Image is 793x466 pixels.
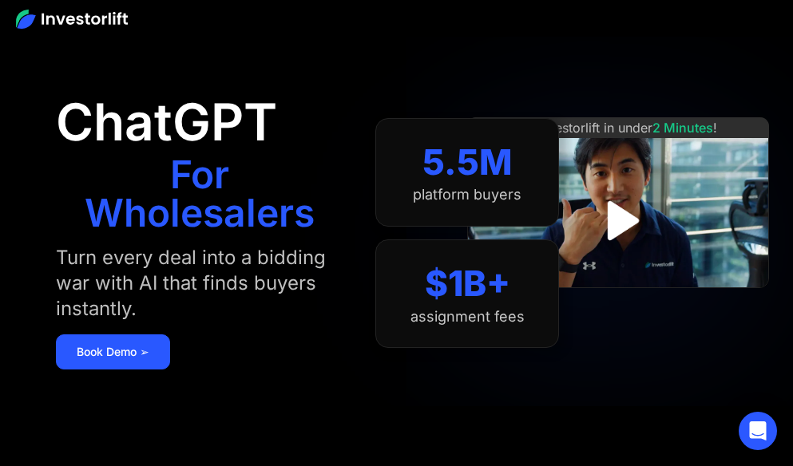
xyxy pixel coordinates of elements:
[652,120,713,136] span: 2 Minutes
[739,412,777,450] div: Open Intercom Messenger
[583,185,654,256] a: open lightbox
[537,118,717,137] div: Investorlift in under !
[422,141,513,184] div: 5.5M
[425,263,510,305] div: $1B+
[56,245,344,322] div: Turn every deal into a bidding war with AI that finds buyers instantly.
[410,308,525,326] div: assignment fees
[56,97,277,148] h1: ChatGPT
[56,334,170,369] a: Book Demo ➢
[498,296,738,315] iframe: Customer reviews powered by Trustpilot
[56,156,344,232] h1: For Wholesalers
[413,186,521,203] div: platform buyers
